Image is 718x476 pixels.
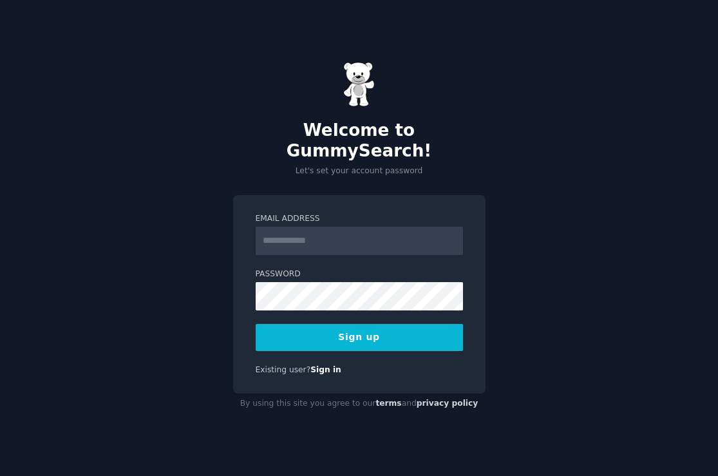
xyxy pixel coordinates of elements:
[310,365,341,374] a: Sign in
[256,365,311,374] span: Existing user?
[256,269,463,280] label: Password
[343,62,375,107] img: Gummy Bear
[417,399,478,408] a: privacy policy
[233,394,486,414] div: By using this site you agree to our and
[375,399,401,408] a: terms
[233,166,486,177] p: Let's set your account password
[233,120,486,161] h2: Welcome to GummySearch!
[256,213,463,225] label: Email Address
[256,324,463,351] button: Sign up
